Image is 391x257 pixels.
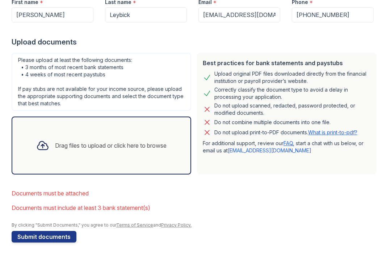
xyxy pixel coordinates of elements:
[283,140,293,146] a: FAQ
[214,118,331,127] div: Do not combine multiple documents into one file.
[116,222,153,228] a: Terms of Service
[203,59,371,67] div: Best practices for bank statements and paystubs
[12,186,379,201] li: Documents must be attached
[12,37,379,47] div: Upload documents
[12,53,191,111] div: Please upload at least the following documents: • 3 months of most recent bank statements • 4 wee...
[214,129,357,136] p: Do not upload print-to-PDF documents.
[12,231,76,243] button: Submit documents
[12,222,379,228] div: By clicking "Submit Documents," you agree to our and
[214,86,371,101] div: Correctly classify the document type to avoid a delay in processing your application.
[308,129,357,135] a: What is print-to-pdf?
[214,70,371,85] div: Upload original PDF files downloaded directly from the financial institution or payroll provider’...
[228,147,311,153] a: [EMAIL_ADDRESS][DOMAIN_NAME]
[12,201,379,215] li: Documents must include at least 3 bank statement(s)
[55,141,167,150] div: Drag files to upload or click here to browse
[214,102,371,117] div: Do not upload scanned, redacted, password protected, or modified documents.
[203,140,371,154] p: For additional support, review our , start a chat with us below, or email us at
[161,222,192,228] a: Privacy Policy.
